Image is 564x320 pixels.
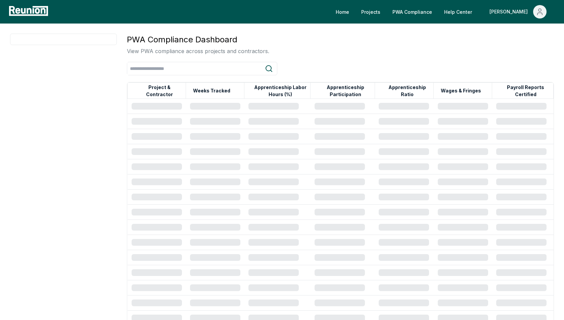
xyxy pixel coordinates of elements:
[127,47,269,55] p: View PWA compliance across projects and contractors.
[133,84,186,97] button: Project & Contractor
[381,84,433,97] button: Apprenticeship Ratio
[439,84,482,97] button: Wages & Fringes
[489,5,530,18] div: [PERSON_NAME]
[484,5,552,18] button: [PERSON_NAME]
[316,84,374,97] button: Apprenticeship Participation
[387,5,437,18] a: PWA Compliance
[192,84,232,97] button: Weeks Tracked
[498,84,553,97] button: Payroll Reports Certified
[330,5,355,18] a: Home
[250,84,310,97] button: Apprenticeship Labor Hours (%)
[356,5,386,18] a: Projects
[330,5,557,18] nav: Main
[439,5,477,18] a: Help Center
[127,34,269,46] h3: PWA Compliance Dashboard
